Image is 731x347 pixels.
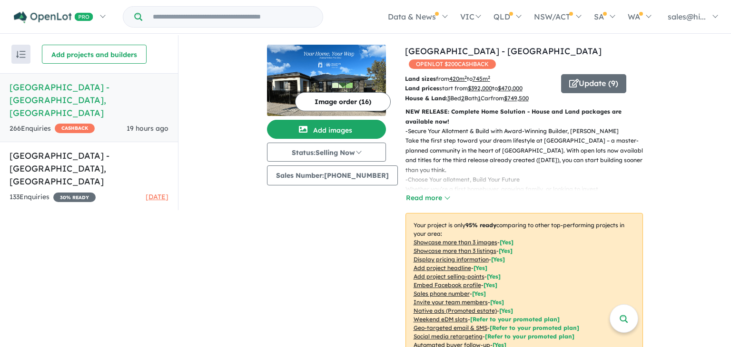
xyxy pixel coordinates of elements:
[492,85,523,92] span: to
[499,247,513,254] span: [ Yes ]
[405,126,651,175] p: - Secure Your Allotment & Build with Award-Winning Builder, [PERSON_NAME] Take the first step tow...
[295,92,391,111] button: Image order (16)
[405,95,447,102] b: House & Land:
[485,333,574,340] span: [Refer to your promoted plan]
[488,75,490,80] sup: 2
[405,193,450,203] button: Read more
[405,74,554,84] p: from
[414,264,471,271] u: Add project headline
[144,7,321,27] input: Try estate name, suburb, builder or developer
[10,192,96,203] div: 133 Enquir ies
[668,12,706,21] span: sales@hi...
[414,239,497,246] u: Showcase more than 3 images
[14,11,93,23] img: Openlot PRO Logo White
[414,247,496,254] u: Showcase more than 3 listings
[414,273,484,280] u: Add project selling-points
[414,281,481,289] u: Embed Facebook profile
[10,81,168,119] h5: [GEOGRAPHIC_DATA] - [GEOGRAPHIC_DATA] , [GEOGRAPHIC_DATA]
[490,324,579,331] span: [Refer to your promoted plan]
[405,85,439,92] b: Land prices
[414,324,487,331] u: Geo-targeted email & SMS
[42,45,147,64] button: Add projects and builders
[484,281,497,289] span: [ Yes ]
[405,46,602,57] a: [GEOGRAPHIC_DATA] - [GEOGRAPHIC_DATA]
[478,95,481,102] u: 1
[267,45,386,116] img: Hillsview Green Estate - Angle Vale
[53,193,96,202] span: 30 % READY
[467,75,490,82] span: to
[449,75,467,82] u: 420 m
[405,107,643,126] p: NEW RELEASE: Complete Home Solution - House and Land packages are available now!
[267,165,398,185] button: Sales Number:[PHONE_NUMBER]
[464,75,467,80] sup: 2
[414,316,468,323] u: Weekend eDM slots
[405,175,651,214] p: - Choose Your allotment, Build Your Future Whether you’re a first homebuyer, growing family, or l...
[127,124,168,133] span: 19 hours ago
[490,299,504,306] span: [ Yes ]
[146,193,168,201] span: [DATE]
[55,124,95,133] span: CASHBACK
[500,239,514,246] span: [ Yes ]
[414,299,488,306] u: Invite your team members
[474,264,487,271] span: [ Yes ]
[561,74,626,93] button: Update (9)
[414,256,489,263] u: Display pricing information
[499,307,513,314] span: [Yes]
[267,143,386,162] button: Status:Selling Now
[472,290,486,297] span: [ Yes ]
[405,94,554,103] p: Bed Bath Car from
[405,84,554,93] p: start from
[414,333,483,340] u: Social media retargeting
[267,120,386,139] button: Add images
[504,95,529,102] u: $ 749,500
[414,307,497,314] u: Native ads (Promoted estate)
[487,273,501,280] span: [ Yes ]
[405,75,436,82] b: Land sizes
[491,256,505,263] span: [ Yes ]
[16,51,26,58] img: sort.svg
[409,59,496,69] span: OPENLOT $ 200 CASHBACK
[461,95,464,102] u: 2
[498,85,523,92] u: $ 470,000
[414,290,470,297] u: Sales phone number
[473,75,490,82] u: 745 m
[10,149,168,188] h5: [GEOGRAPHIC_DATA] - [GEOGRAPHIC_DATA] , [GEOGRAPHIC_DATA]
[10,123,95,135] div: 266 Enquir ies
[465,222,496,229] b: 95 % ready
[447,95,450,102] u: 3
[470,316,560,323] span: [Refer to your promoted plan]
[468,85,492,92] u: $ 392,000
